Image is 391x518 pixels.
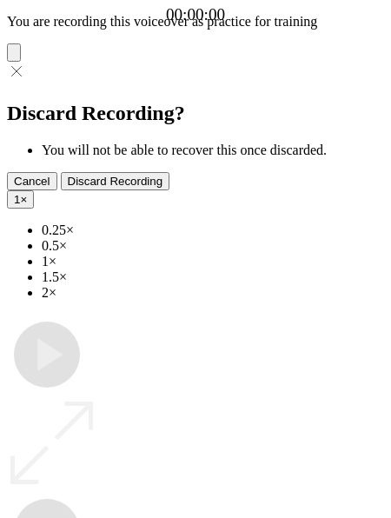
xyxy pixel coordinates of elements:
button: Discard Recording [61,172,170,190]
li: 0.5× [42,238,384,254]
a: 00:00:00 [166,5,225,24]
li: 0.25× [42,222,384,238]
button: Cancel [7,172,57,190]
li: You will not be able to recover this once discarded. [42,143,384,158]
h2: Discard Recording? [7,102,384,125]
span: 1 [14,193,20,206]
li: 1.5× [42,269,384,285]
li: 1× [42,254,384,269]
button: 1× [7,190,34,209]
p: You are recording this voiceover as practice for training [7,14,384,30]
li: 2× [42,285,384,301]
